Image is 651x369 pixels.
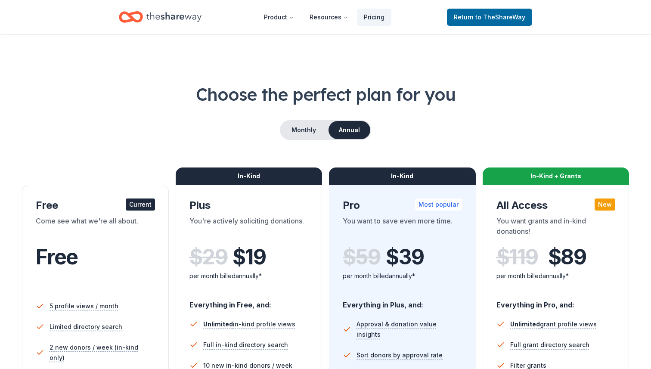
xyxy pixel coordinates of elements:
[50,342,155,363] span: 2 new donors / week (in-kind only)
[496,292,616,310] div: Everything in Pro, and:
[510,320,597,328] span: grant profile views
[203,320,295,328] span: in-kind profile views
[119,7,201,27] a: Home
[343,292,462,310] div: Everything in Plus, and:
[203,340,288,350] span: Full in-kind directory search
[496,216,616,240] div: You want grants and in-kind donations!
[510,340,589,350] span: Full grant directory search
[356,319,462,340] span: Approval & donation value insights
[483,167,629,185] div: In-Kind + Grants
[343,198,462,212] div: Pro
[50,301,118,311] span: 5 profile views / month
[189,216,309,240] div: You're actively soliciting donations.
[189,271,309,281] div: per month billed annually*
[257,9,301,26] button: Product
[329,167,476,185] div: In-Kind
[496,198,616,212] div: All Access
[189,292,309,310] div: Everything in Free, and:
[357,9,391,26] a: Pricing
[36,216,155,240] div: Come see what we're all about.
[232,245,266,269] span: $ 19
[595,198,615,211] div: New
[203,320,233,328] span: Unlimited
[343,216,462,240] div: You want to save even more time.
[176,167,322,185] div: In-Kind
[510,320,540,328] span: Unlimited
[50,322,122,332] span: Limited directory search
[21,82,630,106] h1: Choose the perfect plan for you
[548,245,586,269] span: $ 89
[36,198,155,212] div: Free
[447,9,532,26] a: Returnto TheShareWay
[343,271,462,281] div: per month billed annually*
[386,245,424,269] span: $ 39
[189,198,309,212] div: Plus
[36,244,78,270] span: Free
[475,13,525,21] span: to TheShareWay
[126,198,155,211] div: Current
[454,12,525,22] span: Return
[303,9,355,26] button: Resources
[329,121,370,139] button: Annual
[257,7,391,27] nav: Main
[496,271,616,281] div: per month billed annually*
[415,198,462,211] div: Most popular
[281,121,327,139] button: Monthly
[356,350,443,360] span: Sort donors by approval rate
